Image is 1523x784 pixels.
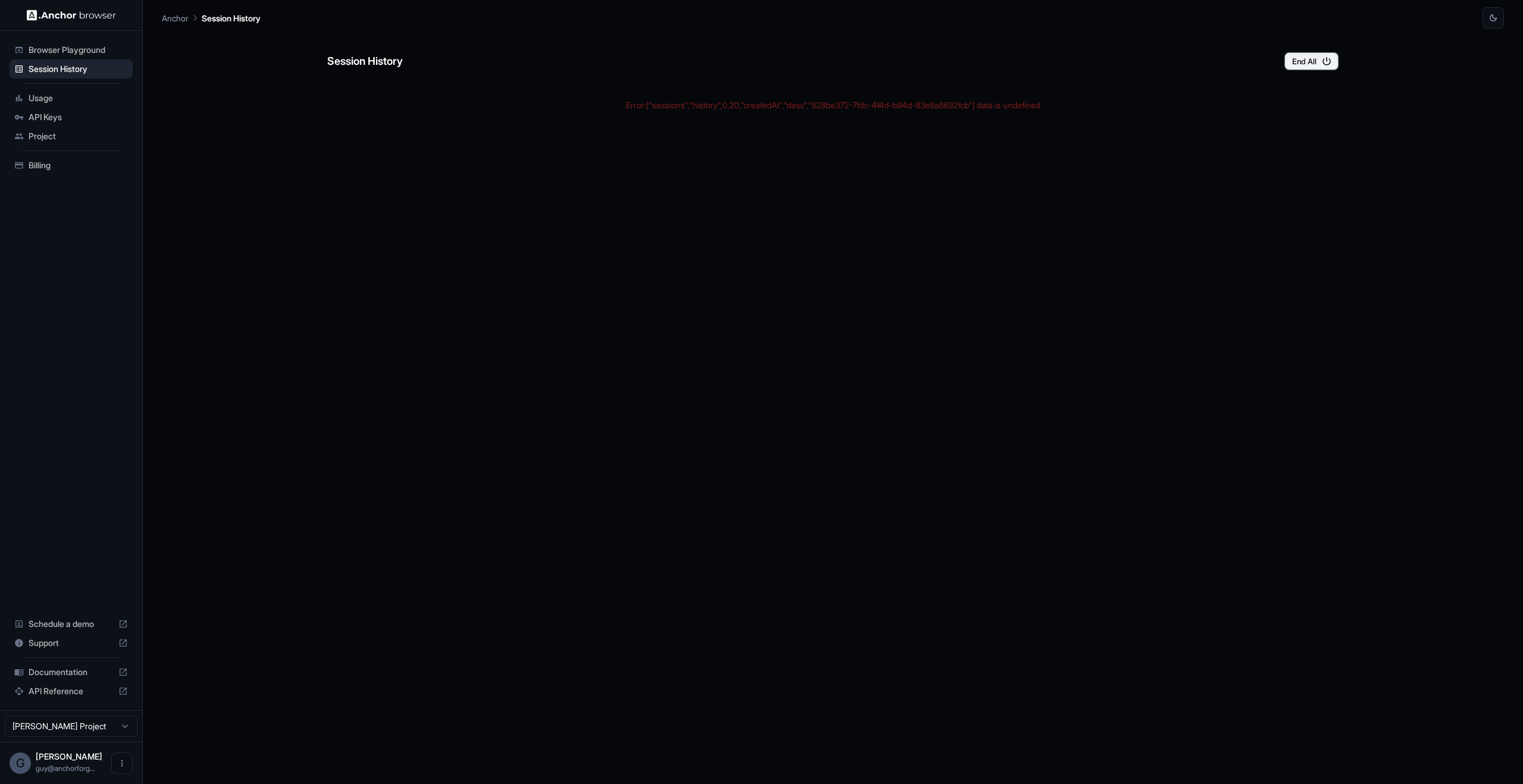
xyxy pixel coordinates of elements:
div: Error: ["sessions","history",0,20,"createdAt","desc","828be372-7fdc-4f4d-b94d-83e8a8692fcb"] data... [327,80,1339,130]
div: Schedule a demo [10,614,133,634]
p: Session History [202,12,261,24]
p: Anchor [162,12,189,24]
div: API Reference [10,682,133,701]
div: Project [10,127,133,146]
div: Session History [10,59,133,79]
nav: breadcrumb [162,11,261,24]
div: G [10,752,31,774]
span: API Reference [29,685,114,697]
div: Documentation [10,663,133,682]
span: Session History [29,63,128,75]
span: Browser Playground [29,44,128,56]
span: Guy Ben Simhon [36,751,102,761]
span: guy@anchorforge.io [36,764,95,773]
h6: Session History [327,53,403,70]
button: End All [1284,52,1339,70]
span: Project [29,130,128,142]
div: Billing [10,156,133,175]
span: Schedule a demo [29,618,114,630]
div: API Keys [10,108,133,127]
span: Billing [29,159,128,171]
span: Documentation [29,666,114,678]
div: Browser Playground [10,40,133,59]
span: Usage [29,92,128,104]
button: Open menu [111,752,133,774]
span: Support [29,637,114,649]
span: API Keys [29,111,128,123]
div: Usage [10,89,133,108]
img: Anchor Logo [27,10,116,21]
div: Support [10,634,133,653]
